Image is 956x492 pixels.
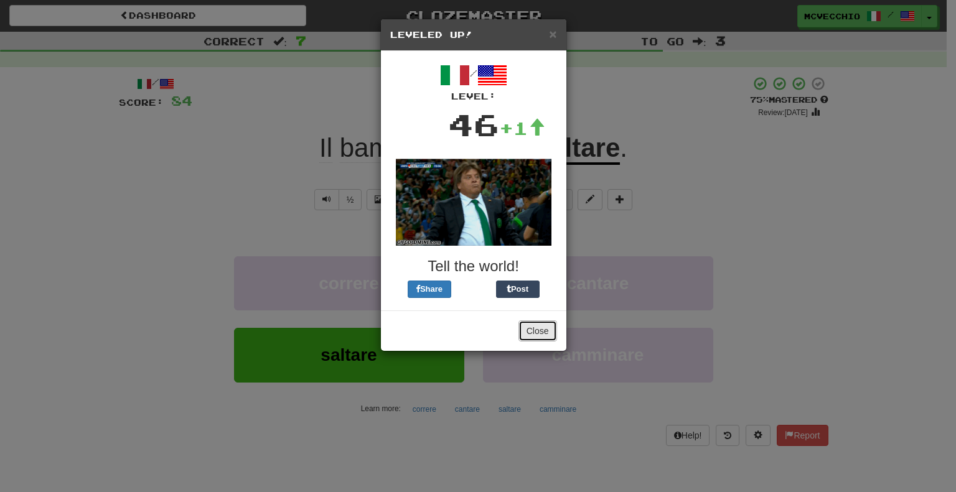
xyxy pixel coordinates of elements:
[549,27,556,41] span: ×
[518,320,557,341] button: Close
[390,60,557,103] div: /
[549,27,556,40] button: Close
[390,90,557,103] div: Level:
[396,159,551,246] img: soccer-coach-305de1daf777ce53eb89c6f6bc29008043040bc4dbfb934f710cb4871828419f.gif
[451,281,496,298] iframe: X Post Button
[390,29,557,41] h5: Leveled Up!
[499,116,545,141] div: +1
[408,281,451,298] button: Share
[448,103,499,146] div: 46
[496,281,540,298] button: Post
[390,258,557,274] h3: Tell the world!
